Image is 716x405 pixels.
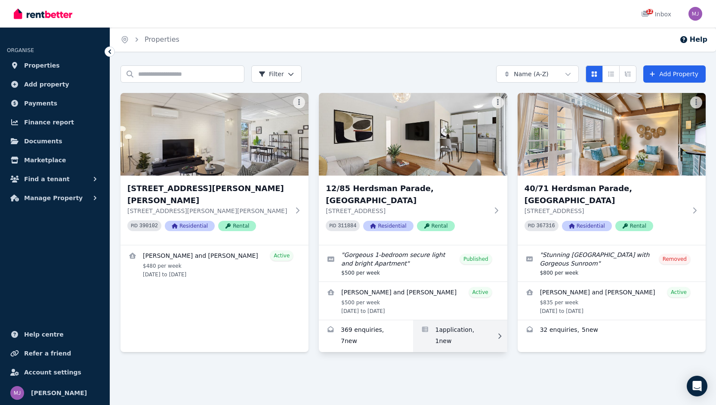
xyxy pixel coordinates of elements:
[7,345,103,362] a: Refer a friend
[326,207,488,215] p: [STREET_ADDRESS]
[24,193,83,203] span: Manage Property
[24,98,57,108] span: Payments
[586,65,636,83] div: View options
[329,223,336,228] small: PID
[24,79,69,90] span: Add property
[690,96,702,108] button: More options
[518,282,706,320] a: View details for Hui Sun and Xianfeng Wu
[7,76,103,93] a: Add property
[496,65,579,83] button: Name (A-Z)
[646,9,653,14] span: 12
[518,245,706,281] a: Edit listing: Stunning Lakeside Townhouse with Gorgeous Sunroom
[525,182,687,207] h3: 40/71 Herdsman Parade, [GEOGRAPHIC_DATA]
[31,388,87,398] span: [PERSON_NAME]
[24,329,64,340] span: Help centre
[518,320,706,341] a: Enquiries for 40/71 Herdsman Parade, Wembley
[293,96,305,108] button: More options
[562,221,612,231] span: Residential
[602,65,620,83] button: Compact list view
[319,320,413,352] a: Enquiries for 12/85 Herdsman Parade, Wembley
[319,93,507,176] img: 12/85 Herdsman Parade, Wembley
[251,65,302,83] button: Filter
[518,93,706,245] a: 40/71 Herdsman Parade, Wembley40/71 Herdsman Parade, [GEOGRAPHIC_DATA][STREET_ADDRESS]PID 367316R...
[120,93,309,245] a: 1/43 King George St, Victoria Park[STREET_ADDRESS][PERSON_NAME][PERSON_NAME][STREET_ADDRESS][PERS...
[24,367,81,377] span: Account settings
[528,223,535,228] small: PID
[131,223,138,228] small: PID
[326,182,488,207] h3: 12/85 Herdsman Parade, [GEOGRAPHIC_DATA]
[687,376,707,396] div: Open Intercom Messenger
[413,320,507,352] a: Applications for 12/85 Herdsman Parade, Wembley
[514,70,549,78] span: Name (A-Z)
[586,65,603,83] button: Card view
[417,221,455,231] span: Rental
[643,65,706,83] a: Add Property
[319,245,507,281] a: Edit listing: Gorgeous 1-bedroom secure light and bright Apartment
[7,151,103,169] a: Marketplace
[127,207,290,215] p: [STREET_ADDRESS][PERSON_NAME][PERSON_NAME]
[615,221,653,231] span: Rental
[120,245,309,283] a: View details for Haider Hashmi and Namrah Tahir
[165,221,215,231] span: Residential
[319,282,507,320] a: View details for Simon MCDonnell and Catalina Perez
[14,7,72,20] img: RentBetter
[120,93,309,176] img: 1/43 King George St, Victoria Park
[525,207,687,215] p: [STREET_ADDRESS]
[24,174,70,184] span: Find a tenant
[24,155,66,165] span: Marketplace
[363,221,413,231] span: Residential
[259,70,284,78] span: Filter
[127,182,290,207] h3: [STREET_ADDRESS][PERSON_NAME][PERSON_NAME]
[537,223,555,229] code: 367316
[7,114,103,131] a: Finance report
[7,47,34,53] span: ORGANISE
[338,223,356,229] code: 311884
[24,60,60,71] span: Properties
[619,65,636,83] button: Expanded list view
[24,348,71,359] span: Refer a friend
[492,96,504,108] button: More options
[641,10,671,19] div: Inbox
[145,35,179,43] a: Properties
[7,364,103,381] a: Account settings
[24,136,62,146] span: Documents
[110,28,190,52] nav: Breadcrumb
[679,34,707,45] button: Help
[218,221,256,231] span: Rental
[319,93,507,245] a: 12/85 Herdsman Parade, Wembley12/85 Herdsman Parade, [GEOGRAPHIC_DATA][STREET_ADDRESS]PID 311884R...
[24,117,74,127] span: Finance report
[139,223,158,229] code: 390102
[688,7,702,21] img: Michelle Johnston
[7,133,103,150] a: Documents
[7,95,103,112] a: Payments
[10,386,24,400] img: Michelle Johnston
[7,170,103,188] button: Find a tenant
[518,93,706,176] img: 40/71 Herdsman Parade, Wembley
[7,326,103,343] a: Help centre
[7,57,103,74] a: Properties
[7,189,103,207] button: Manage Property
